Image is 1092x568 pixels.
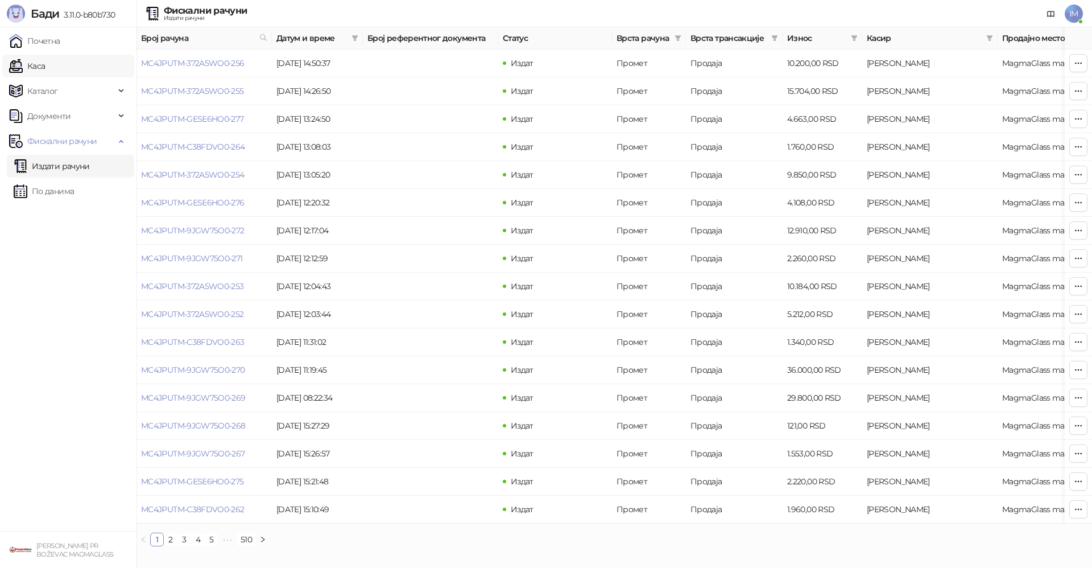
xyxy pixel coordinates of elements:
[867,32,982,44] span: Касир
[136,301,272,328] td: MC4JPUTM-372A5WO0-252
[141,365,245,375] a: MC4JPUTM-9JGW75O0-270
[136,77,272,105] td: MC4JPUTM-372A5WO0-255
[136,468,272,496] td: MC4JPUTM-GESE6HO0-275
[862,273,998,301] td: Ivan Milenković
[141,448,245,459] a: MC4JPUTM-9JGW75O0-267
[351,35,358,42] span: filter
[14,180,74,203] a: По данима
[686,468,783,496] td: Продаја
[7,5,25,23] img: Logo
[141,86,244,96] a: MC4JPUTM-372A5WO0-255
[141,253,243,264] a: MC4JPUTM-9JGW75O0-271
[272,328,363,356] td: [DATE] 11:31:02
[141,32,255,44] span: Број рачуна
[783,384,862,412] td: 29.800,00 RSD
[141,393,246,403] a: MC4JPUTM-9JGW75O0-269
[783,189,862,217] td: 4.108,00 RSD
[136,533,150,546] li: Претходна страна
[141,337,245,347] a: MC4JPUTM-C38FDVO0-263
[141,114,244,124] a: MC4JPUTM-GESE6HO0-277
[511,225,533,236] span: Издат
[769,30,780,47] span: filter
[136,105,272,133] td: MC4JPUTM-GESE6HO0-277
[612,189,686,217] td: Промет
[272,217,363,245] td: [DATE] 12:17:04
[686,496,783,524] td: Продаја
[192,533,204,546] a: 4
[612,301,686,328] td: Промет
[686,356,783,384] td: Продаја
[686,440,783,468] td: Продаја
[140,536,147,543] span: left
[612,133,686,161] td: Промет
[27,80,58,102] span: Каталог
[686,412,783,440] td: Продаја
[686,245,783,273] td: Продаја
[136,533,150,546] button: left
[787,32,846,44] span: Износ
[783,77,862,105] td: 15.704,00 RSD
[675,35,681,42] span: filter
[511,448,533,459] span: Издат
[783,440,862,468] td: 1.553,00 RSD
[178,533,191,546] a: 3
[136,440,272,468] td: MC4JPUTM-9JGW75O0-267
[136,273,272,301] td: MC4JPUTM-372A5WO0-253
[862,189,998,217] td: Ivan Milenković
[511,337,533,347] span: Издат
[783,301,862,328] td: 5.212,00 RSD
[205,533,218,546] a: 5
[27,130,97,153] span: Фискални рачуни
[612,217,686,245] td: Промет
[511,86,533,96] span: Издат
[612,77,686,105] td: Промет
[686,161,783,189] td: Продаја
[672,30,684,47] span: filter
[511,170,533,180] span: Издат
[498,27,612,50] th: Статус
[511,365,533,375] span: Издат
[862,245,998,273] td: Ivan Milenković
[686,301,783,328] td: Продаја
[272,161,363,189] td: [DATE] 13:05:20
[686,328,783,356] td: Продаја
[136,328,272,356] td: MC4JPUTM-C38FDVO0-263
[141,170,245,180] a: MC4JPUTM-372A5WO0-254
[783,412,862,440] td: 121,00 RSD
[612,384,686,412] td: Промет
[612,50,686,77] td: Промет
[612,245,686,273] td: Промет
[136,496,272,524] td: MC4JPUTM-C38FDVO0-262
[27,105,71,127] span: Документи
[218,533,237,546] span: •••
[136,412,272,440] td: MC4JPUTM-9JGW75O0-268
[363,27,498,50] th: Број референтног документа
[150,533,164,546] li: 1
[259,536,266,543] span: right
[862,468,998,496] td: Ivan Milenković
[862,496,998,524] td: Ivan Milenković
[191,533,205,546] li: 4
[164,533,177,546] li: 2
[511,281,533,291] span: Издат
[783,273,862,301] td: 10.184,00 RSD
[237,533,255,546] a: 510
[862,105,998,133] td: Ivan Milenković
[612,356,686,384] td: Промет
[141,309,244,319] a: MC4JPUTM-372A5WO0-252
[686,50,783,77] td: Продаја
[272,384,363,412] td: [DATE] 08:22:34
[36,542,113,558] small: [PERSON_NAME] PR BOŽEVAC MAGMAGLASS
[141,142,245,152] a: MC4JPUTM-C38FDVO0-264
[511,197,533,208] span: Издат
[164,15,247,21] div: Издати рачуни
[783,468,862,496] td: 2.220,00 RSD
[9,30,60,52] a: Почетна
[511,476,533,487] span: Издат
[686,217,783,245] td: Продаја
[141,421,246,431] a: MC4JPUTM-9JGW75O0-268
[272,50,363,77] td: [DATE] 14:50:37
[136,161,272,189] td: MC4JPUTM-372A5WO0-254
[686,105,783,133] td: Продаја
